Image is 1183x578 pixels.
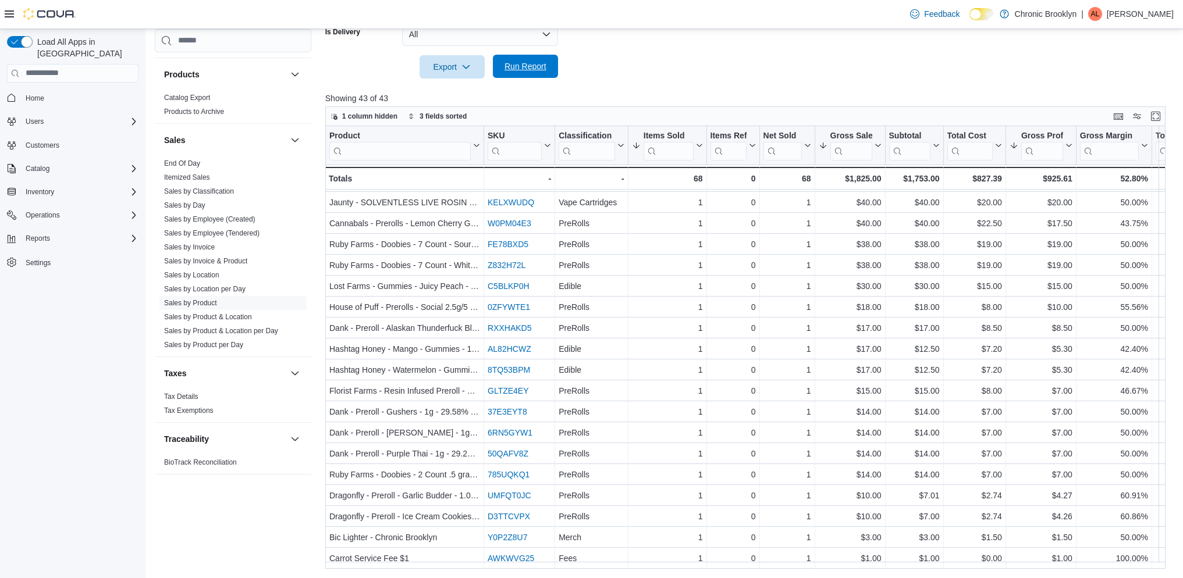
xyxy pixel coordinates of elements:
div: 0 [710,405,755,419]
a: Sales by Employee (Created) [164,215,255,223]
div: 1 [763,342,811,356]
div: 0 [710,363,755,377]
div: $15.00 [818,384,881,398]
div: 50.00% [1080,405,1148,419]
div: Items Ref [710,130,746,160]
span: Sales by Product [164,298,217,308]
div: SKU [488,130,542,141]
button: Export [420,55,485,79]
div: 50.00% [1080,279,1148,293]
div: 68 [763,172,811,185]
a: W0PM04E3 [488,219,531,228]
p: | [1081,7,1083,21]
div: $7.00 [947,426,1001,440]
div: 0 [710,321,755,335]
span: 1 column hidden [342,112,397,121]
div: Lost Farms - Gummies - Juicy Peach - Strain: Mimosa Sativa - THC 10mg/each [329,279,480,293]
span: Sales by Invoice [164,242,215,252]
button: Traceability [288,432,302,446]
a: Tax Exemptions [164,406,214,415]
button: Taxes [164,368,286,379]
div: 50.00% [1080,195,1148,209]
a: Home [21,91,49,105]
a: Sales by Employee (Tendered) [164,229,260,237]
nav: Complex example [7,85,138,301]
span: Sales by Employee (Tendered) [164,229,260,238]
div: 1 [632,195,703,209]
div: 1 [763,258,811,272]
a: Feedback [905,2,964,26]
button: Inventory [2,184,143,200]
div: $38.00 [889,258,939,272]
a: 785UQKQ1 [488,470,530,479]
div: Subtotal [889,130,930,160]
div: Gross Sales [830,130,872,141]
img: Cova [23,8,76,20]
div: $38.00 [818,237,881,251]
div: Florist Farms - Resin Infused Preroll - Witches Brew - 1g - 42%THC - Indica [329,384,480,398]
div: Gross Margin [1080,130,1139,160]
div: Dank - Preroll - Purple Thai - 1g - 29.2% THC - Sativa [329,447,480,461]
div: Classification [559,130,615,160]
div: 0 [710,172,755,185]
span: Catalog [21,162,138,176]
div: 1 [632,279,703,293]
span: Operations [26,210,60,220]
button: Subtotal [889,130,939,160]
div: Edible [559,342,624,356]
div: $30.00 [818,279,881,293]
div: - [559,172,624,185]
div: Items Ref [710,130,746,141]
button: Items Sold [632,130,703,160]
div: Edible [559,279,624,293]
div: $7.20 [947,342,1001,356]
div: Vape Cartridges [559,195,624,209]
div: $17.00 [818,363,881,377]
button: Reports [21,231,55,245]
div: Product [329,130,471,141]
div: Gross Sales [830,130,872,160]
a: FE78BXD5 [488,240,528,249]
div: $14.00 [889,405,939,419]
span: Operations [21,208,138,222]
div: $14.00 [818,426,881,440]
button: Customers [2,137,143,154]
a: Sales by Classification [164,187,234,195]
div: 1 [763,426,811,440]
div: 1 [632,300,703,314]
div: $19.00 [947,258,1001,272]
div: $14.00 [818,447,881,461]
h3: Taxes [164,368,187,379]
div: 0 [710,279,755,293]
span: Home [26,94,44,103]
div: 1 [763,384,811,398]
a: Settings [21,256,55,270]
div: $22.50 [947,216,1001,230]
div: PreRolls [559,300,624,314]
a: Sales by Product per Day [164,341,243,349]
div: Dank - Preroll - Gushers - 1g - 29.58% THC - Hybrid [329,405,480,419]
span: Sales by Location per Day [164,284,246,294]
div: Net Sold [763,130,801,141]
div: 1 [632,363,703,377]
button: Gross Sales [818,130,881,160]
div: $7.00 [1010,426,1072,440]
div: $40.00 [889,216,939,230]
button: Settings [2,254,143,270]
button: Catalog [21,162,54,176]
div: PreRolls [559,321,624,335]
div: Totals [329,172,480,185]
button: Display options [1130,109,1144,123]
div: PreRolls [559,258,624,272]
div: PreRolls [559,216,624,230]
button: Enter fullscreen [1149,109,1163,123]
button: Home [2,90,143,106]
div: 0 [710,195,755,209]
div: 1 [632,384,703,398]
button: All [402,23,558,46]
a: Catalog Export [164,94,210,102]
div: $15.00 [947,279,1001,293]
div: Edible [559,363,624,377]
div: Sales [155,156,311,356]
span: Run Report [505,60,546,72]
